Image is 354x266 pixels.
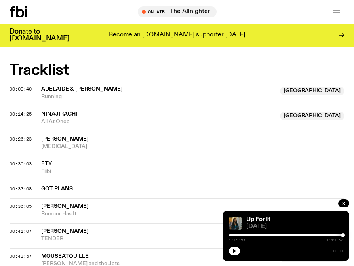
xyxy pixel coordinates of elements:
span: [PERSON_NAME] [41,136,89,142]
span: Ety [41,161,52,167]
span: Mouseatouille [41,253,89,259]
span: TENDER [41,235,275,243]
p: Become an [DOMAIN_NAME] supporter [DATE] [109,32,245,39]
span: 00:36:05 [10,203,32,209]
button: 00:14:25 [10,112,32,116]
span: All At Once [41,118,275,125]
span: [PERSON_NAME] [41,203,89,209]
button: 00:33:08 [10,187,32,191]
span: [GEOGRAPHIC_DATA] [280,87,344,95]
span: Rumour Has It [41,210,344,218]
span: 1:19:57 [229,238,246,242]
h3: Donate to [DOMAIN_NAME] [10,28,69,42]
button: 00:36:05 [10,204,32,209]
span: 00:26:23 [10,136,32,142]
span: 00:43:57 [10,253,32,259]
span: Running [41,93,275,101]
img: Ify - a Brown Skin girl with black braided twists, looking up to the side with her tongue stickin... [229,217,242,230]
button: 00:41:07 [10,229,32,234]
button: 00:30:03 [10,162,32,166]
span: 00:30:03 [10,161,32,167]
span: [DATE] [246,224,343,230]
span: [MEDICAL_DATA] [41,143,344,150]
span: 00:14:25 [10,111,32,117]
span: Fiibi [41,168,344,175]
span: GOT PLANS [41,185,340,193]
button: 00:26:23 [10,137,32,141]
button: 00:09:40 [10,87,32,91]
span: 1:19:57 [326,238,343,242]
span: 00:41:07 [10,228,32,234]
button: 00:43:57 [10,254,32,258]
span: 00:33:08 [10,186,32,192]
span: [GEOGRAPHIC_DATA] [280,112,344,120]
span: Ninajirachi [41,111,77,117]
span: [PERSON_NAME] [41,228,89,234]
a: Up For It [246,217,270,223]
span: Adelaide & [PERSON_NAME] [41,86,123,92]
span: 00:09:40 [10,86,32,92]
h2: Tracklist [10,63,344,78]
button: On AirThe Allnighter [138,6,217,17]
